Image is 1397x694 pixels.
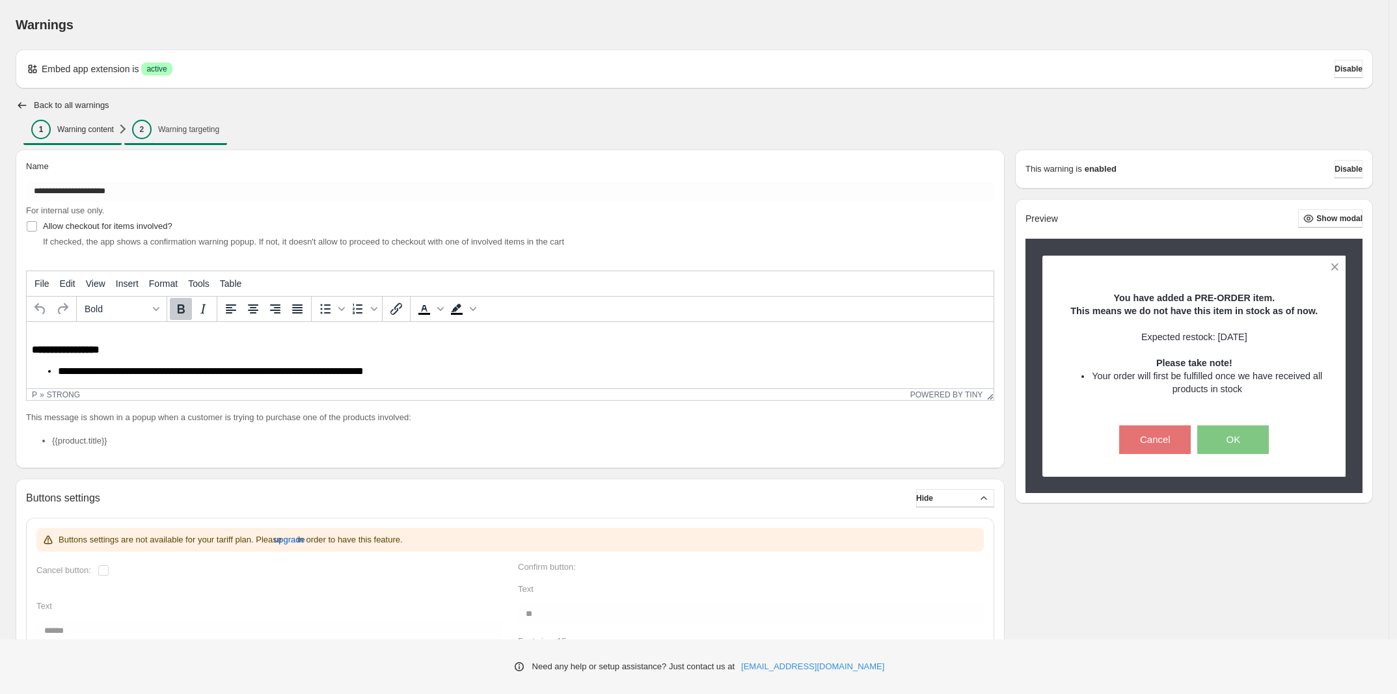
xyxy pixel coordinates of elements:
[188,278,210,289] span: Tools
[16,18,74,32] span: Warnings
[158,124,219,135] p: Warning targeting
[52,434,994,447] li: {{product.title}}
[1085,163,1117,176] strong: enabled
[220,278,241,289] span: Table
[43,221,172,231] span: Allow checkout for items involved?
[242,298,264,320] button: Align center
[741,660,884,673] a: [EMAIL_ADDRESS][DOMAIN_NAME]
[1025,163,1082,176] p: This warning is
[1335,64,1363,74] span: Disable
[1316,213,1363,224] span: Show modal
[314,298,347,320] div: Bullet list
[26,161,49,171] span: Name
[274,533,305,546] span: upgrade
[34,278,49,289] span: File
[26,492,100,504] h2: Buttons settings
[59,533,403,546] p: Buttons settings are not available for your tariff plan. Please in order to have this feature.
[47,390,80,399] div: strong
[910,390,983,399] a: Powered by Tiny
[57,124,114,135] p: Warning content
[29,298,51,320] button: Undo
[916,489,994,507] button: Hide
[1298,209,1363,228] button: Show modal
[192,298,214,320] button: Italic
[1091,369,1323,395] li: Your order will first be fulfilled once we have received all products in stock
[385,298,407,320] button: Insert/edit link
[347,298,379,320] div: Numbered list
[1335,160,1363,178] button: Disable
[413,298,446,320] div: Text color
[26,206,104,215] span: For internal use only.
[916,493,933,503] span: Hide
[1065,330,1323,343] p: Expected restock: [DATE]
[85,304,148,314] span: Bold
[42,62,139,75] p: Embed app extension is
[274,529,305,550] a: upgrade
[1197,425,1269,454] button: OK
[149,278,178,289] span: Format
[1114,293,1275,303] strong: You have added a PRE-ORDER item.
[264,298,286,320] button: Align right
[51,298,74,320] button: Redo
[116,278,139,289] span: Insert
[1070,306,1318,316] strong: This means we do not have this item in stock as of now.
[983,389,994,400] div: Resize
[286,298,308,320] button: Justify
[26,411,994,424] p: This message is shown in a popup when a customer is trying to purchase one of the products involved:
[1335,164,1363,174] span: Disable
[43,237,564,247] span: If checked, the app shows a confirmation warning popup. If not, it doesn't allow to proceed to ch...
[86,278,105,289] span: View
[1025,213,1058,224] h2: Preview
[446,298,478,320] div: Background color
[1156,358,1232,368] strong: Please take note!
[34,100,109,111] h2: Back to all warnings
[32,390,37,399] div: p
[170,298,192,320] button: Bold
[79,298,164,320] button: Formats
[40,390,44,399] div: »
[60,278,75,289] span: Edit
[1119,425,1191,454] button: Cancel
[1335,60,1363,78] button: Disable
[132,120,152,139] div: 2
[220,298,242,320] button: Align left
[31,120,51,139] div: 1
[146,64,167,74] span: active
[27,322,994,388] iframe: Rich Text Area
